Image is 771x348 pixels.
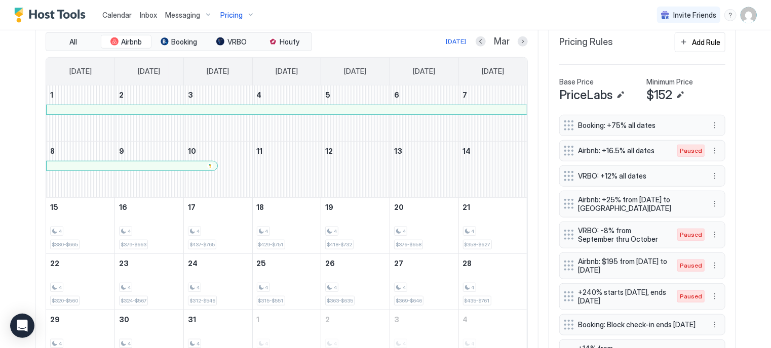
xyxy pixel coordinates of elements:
a: March 31, 2026 [184,310,252,329]
a: March 5, 2026 [321,85,390,104]
span: 27 [394,259,403,268]
span: [DATE] [344,67,367,76]
span: 2 [119,91,124,99]
span: $379-$663 [121,241,146,248]
button: Next month [518,36,528,47]
button: More options [709,319,721,331]
button: Previous month [476,36,486,47]
td: March 3, 2026 [183,85,252,142]
div: User profile [741,7,757,23]
button: More options [709,259,721,272]
a: March 11, 2026 [253,142,321,160]
a: March 27, 2026 [390,254,458,273]
span: 4 [472,284,475,291]
span: Mar [494,36,510,48]
span: 10 [188,147,196,155]
span: 1 [50,91,53,99]
span: Booking: Block check-in ends [DATE] [578,320,699,329]
td: March 7, 2026 [458,85,527,142]
span: 22 [50,259,59,268]
a: March 14, 2026 [459,142,527,160]
span: 4 [403,228,406,235]
span: [DATE] [482,67,504,76]
a: Friday [403,58,445,85]
span: Paused [680,261,702,270]
span: 21 [463,203,471,211]
span: 4 [197,340,200,347]
button: Edit [614,89,627,101]
span: Invite Friends [673,11,716,20]
span: 1 [257,315,260,324]
span: 14 [463,147,471,155]
span: 4 [334,228,337,235]
span: 4 [265,228,268,235]
span: All [70,37,78,47]
div: Host Tools Logo [14,8,90,23]
span: $435-$761 [465,297,490,304]
td: March 17, 2026 [183,197,252,253]
a: March 29, 2026 [46,310,114,329]
div: [DATE] [446,37,466,46]
td: March 12, 2026 [321,141,390,197]
td: March 26, 2026 [321,253,390,310]
span: $320-$560 [52,297,78,304]
a: April 4, 2026 [459,310,527,329]
span: 9 [119,147,124,155]
span: $152 [646,88,672,103]
a: March 20, 2026 [390,198,458,216]
button: [DATE] [444,35,468,48]
a: March 22, 2026 [46,254,114,273]
a: Wednesday [265,58,308,85]
span: 23 [119,259,129,268]
button: More options [709,119,721,132]
button: More options [709,290,721,302]
a: March 13, 2026 [390,142,458,160]
span: VRBO: +12% all dates [578,171,699,181]
div: menu [709,145,721,157]
a: March 28, 2026 [459,254,527,273]
span: 3 [394,315,399,324]
a: March 19, 2026 [321,198,390,216]
span: 12 [325,147,333,155]
span: 8 [50,147,55,155]
span: 4 [472,228,475,235]
span: Paused [680,230,702,239]
div: menu [709,290,721,302]
span: Airbnb: +25% from [DATE] to [GEOGRAPHIC_DATA][DATE] [578,195,699,213]
a: Thursday [334,58,377,85]
button: Edit [674,89,686,101]
span: $380-$665 [52,241,78,248]
span: Airbnb: $195 from [DATE] to [DATE] [578,257,667,275]
td: March 15, 2026 [46,197,115,253]
span: VRBO: -8% from September thru October [578,226,667,244]
div: menu [724,9,737,21]
span: Houfy [280,37,300,47]
span: Inbox [140,11,157,19]
td: March 28, 2026 [458,253,527,310]
a: March 25, 2026 [253,254,321,273]
span: $358-$627 [465,241,490,248]
span: $312-$546 [189,297,215,304]
td: March 8, 2026 [46,141,115,197]
td: March 1, 2026 [46,85,115,142]
a: March 8, 2026 [46,142,114,160]
a: March 2, 2026 [115,85,183,104]
span: [DATE] [413,67,435,76]
a: March 24, 2026 [184,254,252,273]
span: 4 [59,284,62,291]
span: 26 [325,259,335,268]
button: More options [709,170,721,182]
td: March 4, 2026 [252,85,321,142]
a: March 26, 2026 [321,254,390,273]
span: Calendar [102,11,132,19]
a: Calendar [102,10,132,20]
a: March 10, 2026 [184,142,252,160]
a: April 3, 2026 [390,310,458,329]
div: menu [709,229,721,241]
span: 4 [334,284,337,291]
a: March 12, 2026 [321,142,390,160]
span: Messaging [165,11,200,20]
a: March 9, 2026 [115,142,183,160]
span: 4 [59,340,62,347]
a: March 6, 2026 [390,85,458,104]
